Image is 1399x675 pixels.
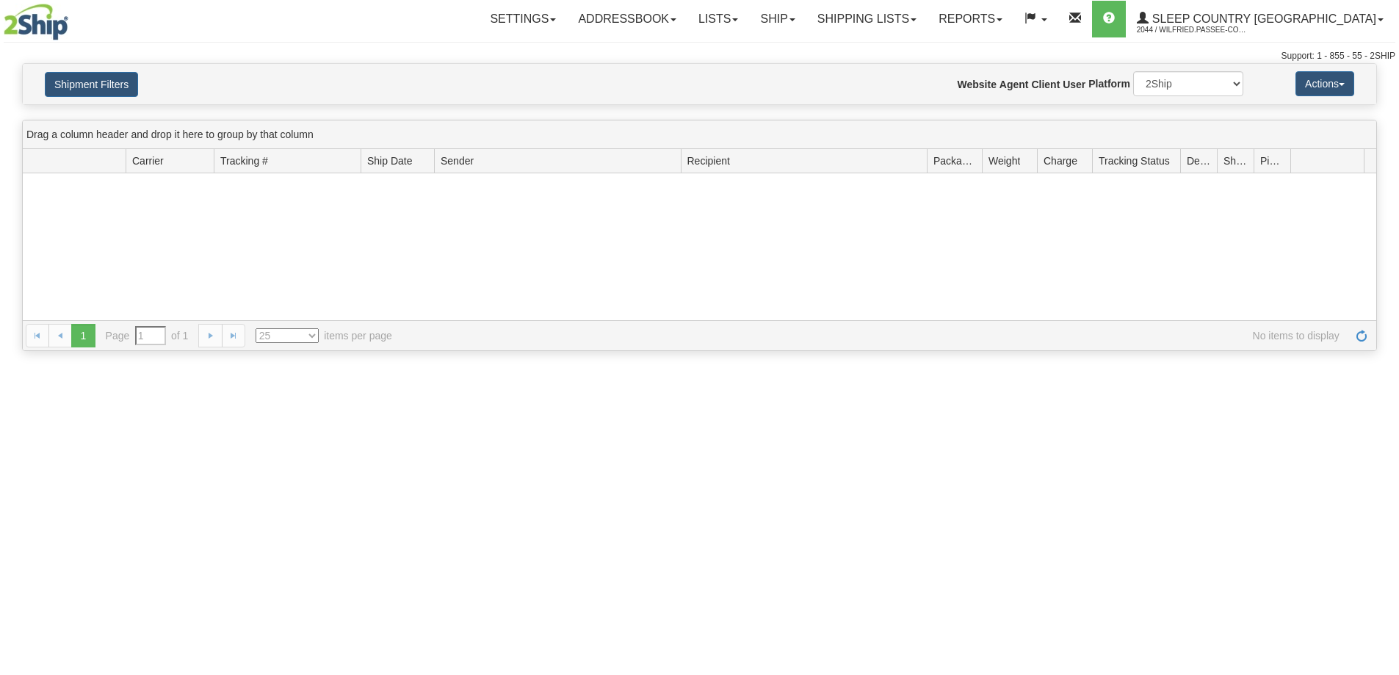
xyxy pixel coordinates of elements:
[933,154,976,168] span: Packages
[1223,154,1248,168] span: Shipment Issues
[256,328,392,343] span: items per page
[1031,77,1060,92] label: Client
[71,324,95,347] span: 1
[220,154,268,168] span: Tracking #
[1350,324,1373,347] a: Refresh
[687,1,749,37] a: Lists
[1099,154,1170,168] span: Tracking Status
[1063,77,1085,92] label: User
[132,154,164,168] span: Carrier
[45,72,138,97] button: Shipment Filters
[1260,154,1284,168] span: Pickup Status
[806,1,928,37] a: Shipping lists
[1295,71,1354,96] button: Actions
[479,1,567,37] a: Settings
[958,77,997,92] label: Website
[1149,12,1376,25] span: Sleep Country [GEOGRAPHIC_DATA]
[988,154,1020,168] span: Weight
[1088,76,1130,91] label: Platform
[441,154,474,168] span: Sender
[106,326,189,345] span: Page of 1
[999,77,1029,92] label: Agent
[567,1,687,37] a: Addressbook
[1044,154,1077,168] span: Charge
[928,1,1013,37] a: Reports
[1137,23,1247,37] span: 2044 / Wilfried.Passee-Coutrin
[23,120,1376,149] div: grid grouping header
[413,328,1340,343] span: No items to display
[1126,1,1395,37] a: Sleep Country [GEOGRAPHIC_DATA] 2044 / Wilfried.Passee-Coutrin
[4,4,68,40] img: logo2044.jpg
[4,50,1395,62] div: Support: 1 - 855 - 55 - 2SHIP
[749,1,806,37] a: Ship
[367,154,412,168] span: Ship Date
[687,154,730,168] span: Recipient
[1187,154,1211,168] span: Delivery Status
